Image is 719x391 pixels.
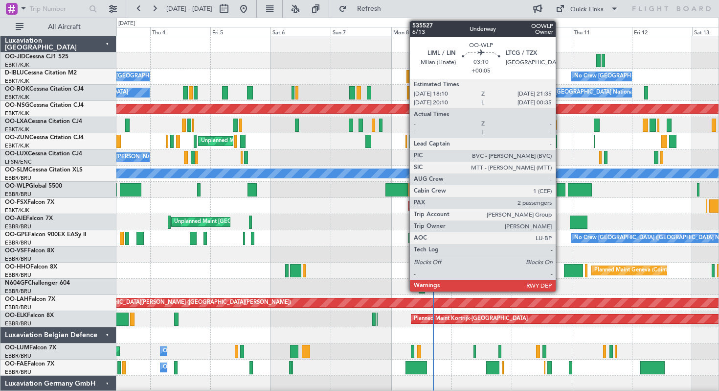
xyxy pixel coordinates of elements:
div: Planned Maint Geneva (Cointrin) [594,263,675,278]
span: OO-LUX [5,151,28,157]
a: EBKT/KJK [5,77,29,85]
button: Quick Links [551,1,623,17]
div: Planned Maint [PERSON_NAME]-[GEOGRAPHIC_DATA][PERSON_NAME] ([GEOGRAPHIC_DATA][PERSON_NAME]) [2,295,291,310]
div: Unplanned Maint [GEOGRAPHIC_DATA] ([GEOGRAPHIC_DATA]) [201,134,362,148]
div: Quick Links [570,5,604,15]
span: N604GF [5,280,28,286]
span: OO-ELK [5,313,27,318]
a: OO-ELKFalcon 8X [5,313,54,318]
a: OO-FSXFalcon 7X [5,199,54,205]
button: Refresh [334,1,393,17]
div: Planned Maint [GEOGRAPHIC_DATA] ([GEOGRAPHIC_DATA] National) [411,231,588,245]
div: [DATE] [118,20,135,28]
span: OO-ZUN [5,135,29,141]
a: LFSN/ENC [5,158,32,166]
a: EBBR/BRU [5,368,31,376]
a: EBBR/BRU [5,223,31,230]
div: Sat 6 [270,27,331,36]
a: EBKT/KJK [5,110,29,117]
a: OO-ROKCessna Citation CJ4 [5,86,84,92]
a: OO-LUMFalcon 7X [5,345,56,351]
input: Trip Number [30,1,86,16]
div: No Crew [PERSON_NAME] ([PERSON_NAME]) [454,150,571,165]
a: EBBR/BRU [5,304,31,311]
a: EBKT/KJK [5,207,29,214]
a: EBBR/BRU [5,288,31,295]
div: Thu 11 [572,27,632,36]
span: OO-ROK [5,86,29,92]
span: OO-WLP [5,183,29,189]
span: OO-FSX [5,199,27,205]
span: OO-NSG [5,102,29,108]
a: OO-LAHFalcon 7X [5,296,55,302]
span: OO-LAH [5,296,28,302]
span: OO-HHO [5,264,30,270]
a: OO-NSGCessna Citation CJ4 [5,102,84,108]
a: EBKT/KJK [5,142,29,149]
a: EBBR/BRU [5,320,31,327]
span: All Aircraft [25,24,103,30]
span: OO-VSF [5,248,27,254]
span: OO-GPE [5,232,28,238]
a: OO-SLMCessna Citation XLS [5,167,83,173]
a: EBBR/BRU [5,191,31,198]
div: Tue 9 [451,27,512,36]
a: EBBR/BRU [5,352,31,360]
a: OO-LXACessna Citation CJ4 [5,119,82,124]
div: Mon 8 [391,27,451,36]
div: A/C Unavailable [GEOGRAPHIC_DATA] ([GEOGRAPHIC_DATA] National) [454,85,636,100]
a: OO-VSFFalcon 8X [5,248,54,254]
div: Sun 7 [331,27,391,36]
a: OO-LUXCessna Citation CJ4 [5,151,82,157]
a: EBBR/BRU [5,174,31,182]
a: OO-ZUNCessna Citation CJ4 [5,135,84,141]
div: Wed 10 [512,27,572,36]
a: EBKT/KJK [5,61,29,69]
span: OO-AIE [5,216,26,221]
a: OO-HHOFalcon 8X [5,264,57,270]
div: Owner Melsbroek Air Base [163,344,229,359]
div: Fri 5 [210,27,270,36]
a: D-IBLUCessna Citation M2 [5,70,77,76]
a: EBKT/KJK [5,94,29,101]
div: Planned Maint Kortrijk-[GEOGRAPHIC_DATA] [411,198,525,213]
div: Wed 3 [90,27,150,36]
a: EBBR/BRU [5,271,31,279]
div: Planned Maint Kortrijk-[GEOGRAPHIC_DATA] [414,312,528,326]
span: Refresh [349,5,390,12]
a: EBBR/BRU [5,239,31,246]
a: OO-WLPGlobal 5500 [5,183,62,189]
a: OO-GPEFalcon 900EX EASy II [5,232,86,238]
a: OO-AIEFalcon 7X [5,216,53,221]
a: OO-FAEFalcon 7X [5,361,54,367]
span: [DATE] - [DATE] [166,4,212,13]
a: N604GFChallenger 604 [5,280,70,286]
span: OO-FAE [5,361,27,367]
div: Thu 4 [150,27,210,36]
div: Planned Maint [GEOGRAPHIC_DATA] ([GEOGRAPHIC_DATA] National) [495,118,672,132]
span: OO-LXA [5,119,28,124]
span: D-IBLU [5,70,24,76]
span: OO-SLM [5,167,28,173]
div: Unplanned Maint [GEOGRAPHIC_DATA] ([GEOGRAPHIC_DATA] National) [174,215,358,229]
span: OO-LUM [5,345,29,351]
a: OO-JIDCessna CJ1 525 [5,54,68,60]
button: All Aircraft [11,19,106,35]
div: Fri 12 [632,27,692,36]
span: OO-JID [5,54,25,60]
a: EBKT/KJK [5,126,29,133]
a: EBBR/BRU [5,255,31,263]
div: Owner Melsbroek Air Base [163,360,229,375]
div: Planned Maint Liege [475,182,526,197]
